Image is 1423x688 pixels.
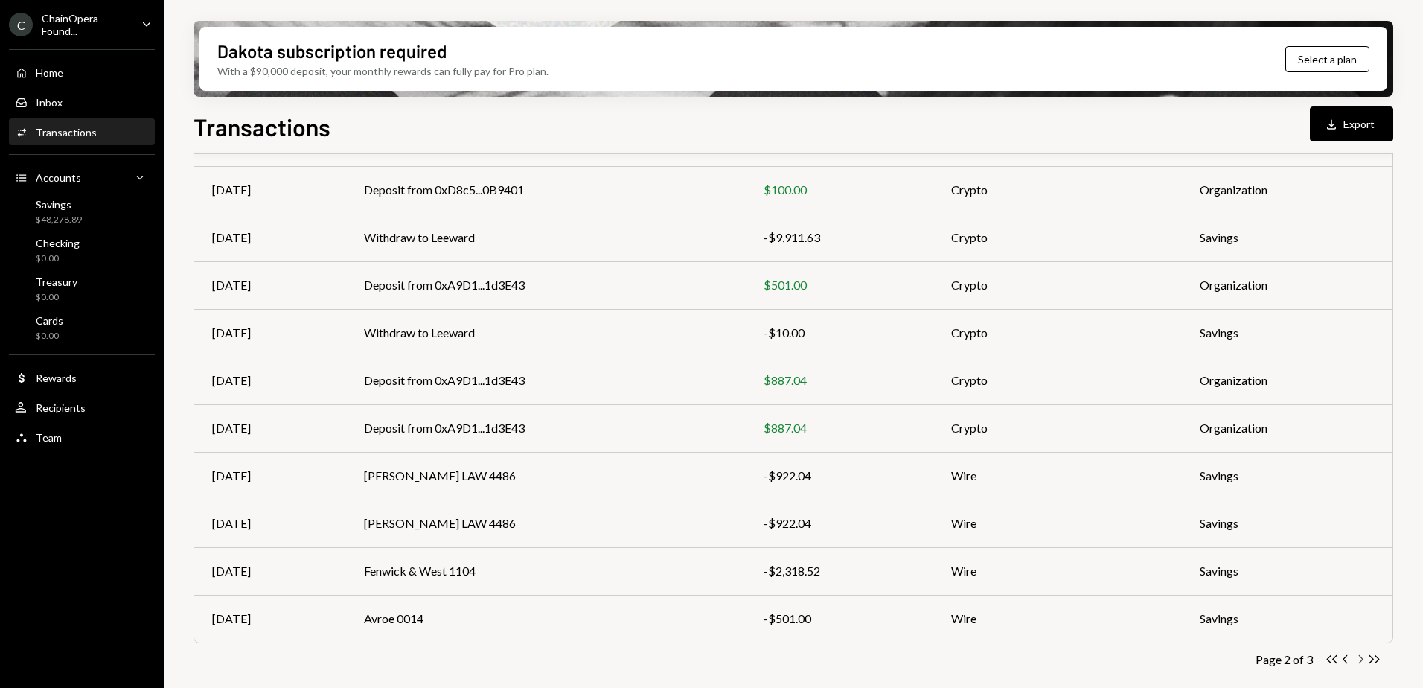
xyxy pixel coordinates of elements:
[212,229,328,246] div: [DATE]
[36,198,82,211] div: Savings
[1182,214,1392,261] td: Savings
[212,419,328,437] div: [DATE]
[212,467,328,485] div: [DATE]
[933,357,1182,404] td: Crypto
[346,547,746,595] td: Fenwick & West 1104
[36,372,77,384] div: Rewards
[36,314,63,327] div: Cards
[9,364,155,391] a: Rewards
[1182,595,1392,643] td: Savings
[1182,547,1392,595] td: Savings
[212,562,328,580] div: [DATE]
[346,166,746,214] td: Deposit from 0xD8c5...0B9401
[1182,404,1392,452] td: Organization
[36,214,82,226] div: $48,278.89
[36,431,62,444] div: Team
[933,404,1182,452] td: Crypto
[764,229,915,246] div: -$9,911.63
[1182,357,1392,404] td: Organization
[346,357,746,404] td: Deposit from 0xA9D1...1d3E43
[9,310,155,345] a: Cards$0.00
[9,89,155,115] a: Inbox
[42,12,129,37] div: ChainOpera Found...
[1256,652,1313,666] div: Page 2 of 3
[346,214,746,261] td: Withdraw to Leeward
[36,126,97,138] div: Transactions
[933,547,1182,595] td: Wire
[212,610,328,628] div: [DATE]
[217,39,447,63] div: Dakota subscription required
[9,13,33,36] div: C
[764,276,915,294] div: $501.00
[346,404,746,452] td: Deposit from 0xA9D1...1d3E43
[212,324,328,342] div: [DATE]
[933,214,1182,261] td: Crypto
[9,394,155,421] a: Recipients
[212,276,328,294] div: [DATE]
[764,610,915,628] div: -$501.00
[9,232,155,268] a: Checking$0.00
[933,595,1182,643] td: Wire
[933,309,1182,357] td: Crypto
[933,261,1182,309] td: Crypto
[9,424,155,450] a: Team
[346,595,746,643] td: Avroe 0014
[764,181,915,199] div: $100.00
[36,66,63,79] div: Home
[764,372,915,389] div: $887.04
[36,330,63,343] div: $0.00
[1182,500,1392,547] td: Savings
[9,164,155,191] a: Accounts
[9,194,155,229] a: Savings$48,278.89
[764,467,915,485] div: -$922.04
[346,452,746,500] td: [PERSON_NAME] LAW 4486
[933,166,1182,214] td: Crypto
[1310,106,1393,141] button: Export
[212,181,328,199] div: [DATE]
[346,261,746,309] td: Deposit from 0xA9D1...1d3E43
[346,309,746,357] td: Withdraw to Leeward
[217,63,549,79] div: With a $90,000 deposit, your monthly rewards can fully pay for Pro plan.
[194,112,330,141] h1: Transactions
[1182,309,1392,357] td: Savings
[1182,166,1392,214] td: Organization
[9,271,155,307] a: Treasury$0.00
[764,562,915,580] div: -$2,318.52
[9,59,155,86] a: Home
[212,515,328,532] div: [DATE]
[933,452,1182,500] td: Wire
[36,252,80,265] div: $0.00
[764,515,915,532] div: -$922.04
[212,372,328,389] div: [DATE]
[933,500,1182,547] td: Wire
[9,118,155,145] a: Transactions
[1182,261,1392,309] td: Organization
[36,291,77,304] div: $0.00
[36,275,77,288] div: Treasury
[36,401,86,414] div: Recipients
[1182,452,1392,500] td: Savings
[1285,46,1369,72] button: Select a plan
[764,324,915,342] div: -$10.00
[764,419,915,437] div: $887.04
[36,96,63,109] div: Inbox
[36,171,81,184] div: Accounts
[346,500,746,547] td: [PERSON_NAME] LAW 4486
[36,237,80,249] div: Checking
